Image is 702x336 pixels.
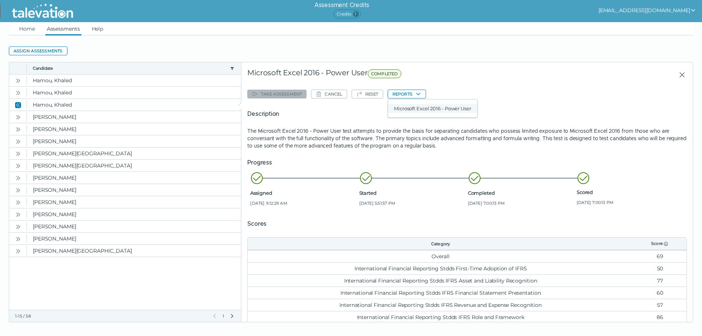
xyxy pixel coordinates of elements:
button: Close [14,100,22,109]
td: International Financial Reporting Stdds IFRS Asset and Liability Recognition [248,274,633,287]
clr-dg-cell: Hamou, Khaled [27,87,241,98]
clr-dg-cell: [PERSON_NAME][GEOGRAPHIC_DATA] [27,160,241,172]
h5: Progress [247,158,687,167]
cds-icon: Open [15,175,21,181]
span: Credits [333,10,360,18]
button: Open [14,198,22,207]
td: 57 [633,299,687,311]
button: Open [14,125,22,134]
a: Assessments [45,22,81,35]
td: 50 [633,262,687,274]
td: 77 [633,274,687,287]
clr-dg-cell: [PERSON_NAME] [27,208,241,220]
cds-icon: Open [15,114,21,120]
td: International Financial Reporting Stdds IFRS Role and Framework [248,311,633,323]
button: Open [14,186,22,194]
td: 86 [633,311,687,323]
clr-dg-cell: [PERSON_NAME] [27,184,241,196]
cds-icon: Close [15,102,21,108]
button: Previous Page [212,313,217,319]
button: Open [14,222,22,231]
span: 1 [222,313,225,319]
cds-icon: Open [15,127,21,132]
button: Open [14,112,22,121]
button: Candidate [33,65,227,71]
th: Score [633,238,687,250]
clr-dg-cell: [PERSON_NAME] [27,135,241,147]
button: Reports [388,90,426,98]
cds-icon: Open [15,224,21,230]
clr-dg-cell: [PERSON_NAME] [27,123,241,135]
h5: Description [247,110,687,118]
button: Microsoft Excel 2016 - Power User [388,104,477,113]
td: 60 [633,287,687,299]
span: [DATE] 7:00:13 PM [577,200,682,205]
cds-icon: Open [15,200,21,205]
span: Assigned [250,190,356,196]
button: Open [14,246,22,255]
cds-icon: Open [15,78,21,84]
cds-icon: Open [15,212,21,218]
cds-icon: Open [15,90,21,96]
clr-dg-cell: [PERSON_NAME][GEOGRAPHIC_DATA] [27,245,241,257]
cds-icon: Open [15,187,21,193]
button: Open [14,173,22,182]
a: Home [18,22,36,35]
span: Scored [577,189,682,195]
clr-dg-cell: Hamou, Khaled [27,99,241,111]
clr-dg-cell: [PERSON_NAME] [27,196,241,208]
button: Assign assessments [9,46,67,55]
clr-dg-cell: [PERSON_NAME] [27,111,241,123]
cds-icon: Open [15,151,21,157]
span: Completed [468,190,574,196]
button: Take assessment [247,90,307,98]
td: Overall [248,250,633,262]
h5: Scores [247,219,687,228]
cds-icon: Open [15,236,21,242]
clr-dg-cell: [PERSON_NAME] [27,233,241,245]
button: Cancel [311,90,347,98]
cds-icon: Open [15,163,21,169]
clr-dg-cell: [PERSON_NAME] [27,221,241,232]
th: Category [248,238,633,250]
cds-icon: Open [15,139,21,145]
div: 1-15 / 58 [15,313,207,319]
button: Open [14,88,22,97]
p: The Microsoft Excel 2016 - Power User test attempts to provide the basis for separating candidate... [247,127,687,149]
div: Microsoft Excel 2016 - Power User [247,68,538,82]
span: [DATE] 7:00:13 PM [468,200,574,206]
h6: Assessment Credits [314,1,369,10]
button: show user actions [598,6,696,15]
span: [DATE] 5:51:57 PM [359,200,465,206]
button: Reset [352,90,383,98]
button: candidate filter [229,65,235,71]
a: Help [90,22,105,35]
button: Open [14,234,22,243]
button: Close [673,68,687,82]
span: Started [359,190,465,196]
button: Open [14,137,22,146]
button: Open [14,149,22,158]
td: International Financial Reporting Stdds IFRS Financial Statement Presentation [248,287,633,299]
span: COMPLETED [368,69,401,78]
button: Open [14,161,22,170]
clr-dg-cell: [PERSON_NAME][GEOGRAPHIC_DATA] [27,148,241,159]
cds-icon: Open [15,248,21,254]
span: [DATE] 9:12:29 AM [250,200,356,206]
td: 69 [633,250,687,262]
img: Talevation_Logo_Transparent_white.png [9,2,76,20]
clr-dg-cell: Hamou, Khaled [27,75,241,86]
td: International Financial Reporting Stdds IFRS Revenue and Expense Recognition [248,299,633,311]
clr-dg-cell: [PERSON_NAME] [27,172,241,184]
button: Open [14,210,22,219]
span: 1 [353,11,359,17]
button: Next Page [229,313,235,319]
button: Open [14,76,22,85]
td: International Financial Reporting Stdds First-Time Adoption of IFRS [248,262,633,274]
